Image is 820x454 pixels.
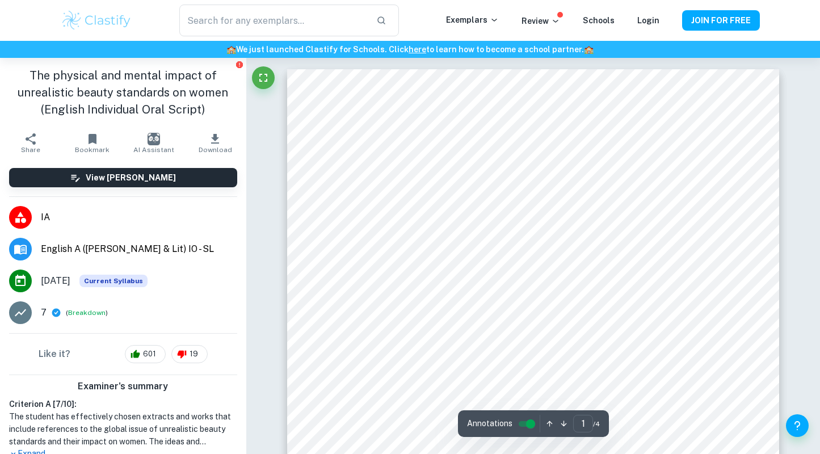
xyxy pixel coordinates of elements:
[9,410,237,448] h1: The student has effectively chosen extracts and works that include references to the global issue...
[786,414,809,437] button: Help and Feedback
[133,146,174,154] span: AI Assistant
[39,347,70,361] h6: Like it?
[199,146,232,154] span: Download
[21,146,40,154] span: Share
[41,211,237,224] span: IA
[446,14,499,26] p: Exemplars
[682,10,760,31] button: JOIN FOR FREE
[584,45,594,54] span: 🏫
[183,348,204,360] span: 19
[467,418,512,430] span: Annotations
[75,146,110,154] span: Bookmark
[583,16,615,25] a: Schools
[171,345,208,363] div: 19
[79,275,148,287] div: This exemplar is based on the current syllabus. Feel free to refer to it for inspiration/ideas wh...
[593,419,600,429] span: / 4
[41,274,70,288] span: [DATE]
[252,66,275,89] button: Fullscreen
[226,45,236,54] span: 🏫
[68,308,106,318] button: Breakdown
[123,127,184,159] button: AI Assistant
[125,345,166,363] div: 601
[79,275,148,287] span: Current Syllabus
[61,127,123,159] button: Bookmark
[409,45,426,54] a: here
[9,67,237,118] h1: The physical and mental impact of unrealistic beauty standards on women (English Individual Oral ...
[522,15,560,27] p: Review
[2,43,818,56] h6: We just launched Clastify for Schools. Click to learn how to become a school partner.
[137,348,162,360] span: 601
[41,242,237,256] span: English A ([PERSON_NAME] & Lit) IO - SL
[86,171,176,184] h6: View [PERSON_NAME]
[179,5,367,36] input: Search for any exemplars...
[66,308,108,318] span: ( )
[41,306,47,320] p: 7
[637,16,659,25] a: Login
[5,380,242,393] h6: Examiner's summary
[184,127,246,159] button: Download
[61,9,133,32] img: Clastify logo
[236,60,244,69] button: Report issue
[148,133,160,145] img: AI Assistant
[9,168,237,187] button: View [PERSON_NAME]
[9,398,237,410] h6: Criterion A [ 7 / 10 ]:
